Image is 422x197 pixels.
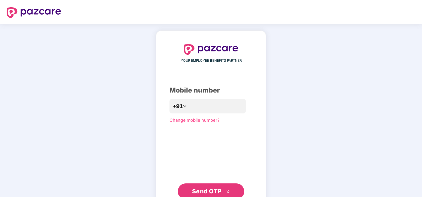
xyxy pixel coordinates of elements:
span: +91 [173,102,183,110]
span: down [183,104,187,108]
span: double-right [226,190,230,194]
img: logo [184,44,238,55]
span: YOUR EMPLOYEE BENEFITS PARTNER [181,58,242,63]
img: logo [7,7,61,18]
a: Change mobile number? [169,117,220,123]
span: Send OTP [192,188,222,195]
div: Mobile number [169,85,253,96]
